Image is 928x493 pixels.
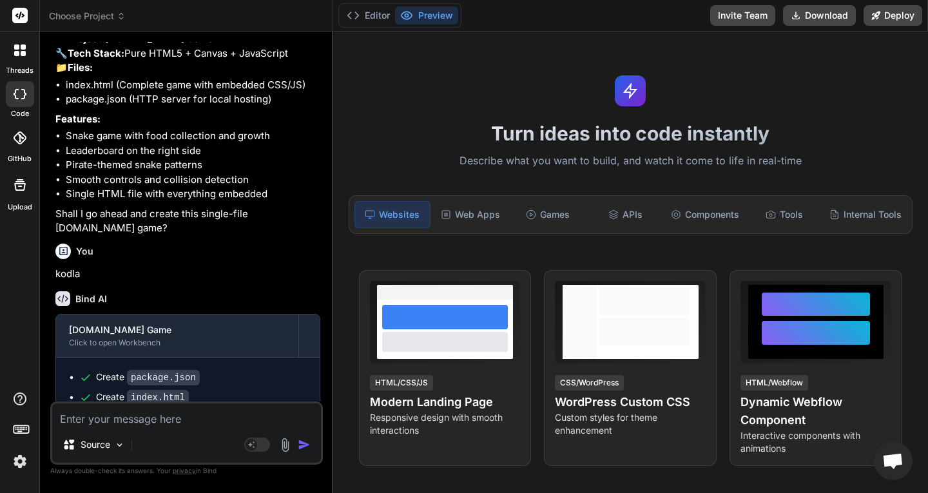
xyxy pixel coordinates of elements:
button: Invite Team [710,5,775,26]
button: Deploy [864,5,922,26]
li: index.html (Complete game with embedded CSS/JS) [66,78,320,93]
div: HTML/CSS/JS [370,375,433,391]
div: Create [96,371,200,384]
label: code [11,108,29,119]
h4: WordPress Custom CSS [555,393,706,411]
p: Responsive design with smooth interactions [370,411,521,437]
p: Describe what you want to build, and watch it come to life in real-time [341,153,920,169]
img: settings [9,450,31,472]
div: HTML/Webflow [740,375,808,391]
code: package.json [127,370,200,385]
div: CSS/WordPress [555,375,624,391]
div: [DOMAIN_NAME] Game [69,324,285,336]
p: Shall I go ahead and create this single-file [DOMAIN_NAME] game? [55,207,320,236]
button: Download [783,5,856,26]
label: threads [6,65,34,76]
div: Components [666,201,744,228]
div: APIs [588,201,662,228]
h1: Turn ideas into code instantly [341,122,920,145]
strong: Features: [55,113,101,125]
a: Açık sohbet [874,441,913,480]
li: package.json (HTTP server for local hosting) [66,92,320,107]
li: Snake game with food collection and growth [66,129,320,144]
li: Pirate-themed snake patterns [66,158,320,173]
li: Smooth controls and collision detection [66,173,320,188]
img: attachment [278,438,293,452]
p: Custom styles for theme enhancement [555,411,706,437]
p: Interactive components with animations [740,429,891,455]
div: Web Apps [433,201,508,228]
h6: Bind AI [75,293,107,305]
button: Editor [342,6,395,24]
p: Source [81,438,110,451]
div: Websites [354,201,430,228]
div: Click to open Workbench [69,338,285,348]
button: Preview [395,6,458,24]
div: Internal Tools [824,201,907,228]
h4: Modern Landing Page [370,393,521,411]
strong: Files: [68,61,93,73]
div: Tools [747,201,822,228]
h4: Dynamic Webflow Component [740,393,891,429]
span: Choose Project [49,10,126,23]
p: kodla [55,267,320,282]
label: GitHub [8,153,32,164]
button: [DOMAIN_NAME] GameClick to open Workbench [56,314,298,357]
img: icon [298,438,311,451]
span: privacy [173,467,196,474]
strong: Tech Stack: [68,47,124,59]
div: Games [510,201,585,228]
div: Create [96,391,189,404]
code: index.html [127,390,189,405]
li: Leaderboard on the right side [66,144,320,159]
p: 🔹 [DOMAIN_NAME] Game 🔧 Pure HTML5 + Canvas + JavaScript 📁 [55,32,320,75]
li: Single HTML file with everything embedded [66,187,320,202]
img: Pick Models [114,440,125,450]
label: Upload [8,202,32,213]
h6: You [76,245,93,258]
p: Always double-check its answers. Your in Bind [50,465,323,477]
